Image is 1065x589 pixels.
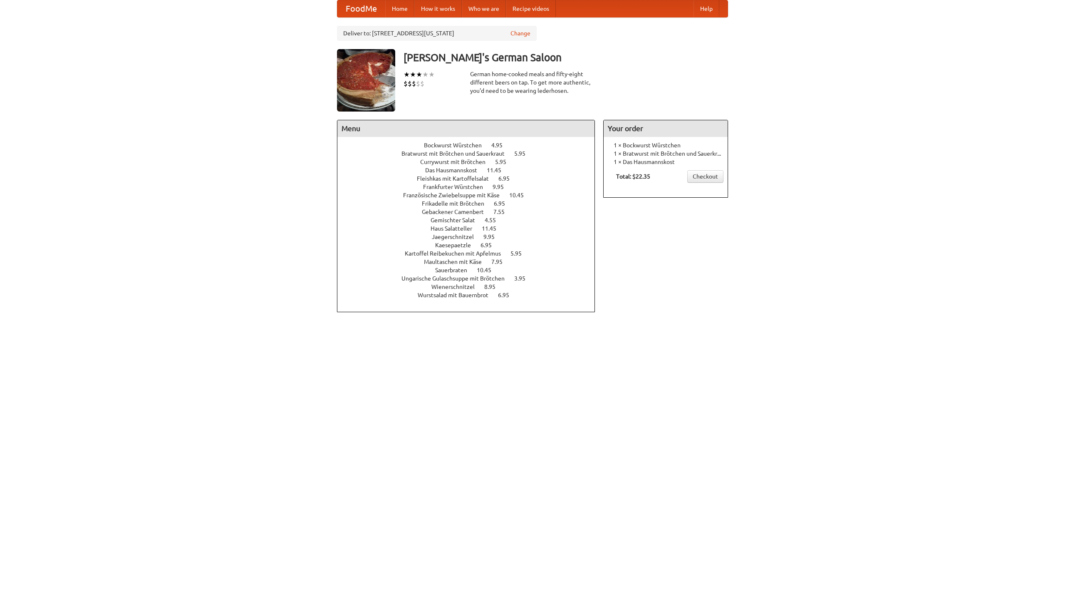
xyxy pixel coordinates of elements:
span: 11.45 [482,225,505,232]
div: Deliver to: [STREET_ADDRESS][US_STATE] [337,26,537,41]
span: 7.55 [493,209,513,215]
span: Ungarische Gulaschsuppe mit Brötchen [401,275,513,282]
span: 4.95 [491,142,511,149]
span: Gemischter Salat [431,217,483,224]
li: $ [408,79,412,88]
a: Maultaschen mit Käse 7.95 [424,258,518,265]
a: Recipe videos [506,0,556,17]
span: 10.45 [477,267,500,273]
a: Change [510,29,530,37]
span: Das Hausmannskost [425,167,485,174]
h4: Your order [604,120,728,137]
li: ★ [416,70,422,79]
a: Wienerschnitzel 8.95 [431,283,511,290]
span: 8.95 [484,283,504,290]
span: 7.95 [491,258,511,265]
li: $ [420,79,424,88]
a: FoodMe [337,0,385,17]
a: Französische Zwiebelsuppe mit Käse 10.45 [403,192,539,199]
span: 5.95 [514,150,534,157]
li: 1 × Bratwurst mit Brötchen und Sauerkraut [608,149,723,158]
span: Gebackener Camenbert [422,209,492,215]
span: Fleishkas mit Kartoffelsalat [417,175,497,182]
span: 3.95 [514,275,534,282]
li: 1 × Das Hausmannskost [608,158,723,166]
a: Gemischter Salat 4.55 [431,217,511,224]
a: Who we are [462,0,506,17]
span: Kartoffel Reibekuchen mit Apfelmus [405,250,509,257]
span: Frankfurter Würstchen [423,184,491,190]
a: Kartoffel Reibekuchen mit Apfelmus 5.95 [405,250,537,257]
li: 1 × Bockwurst Würstchen [608,141,723,149]
li: $ [412,79,416,88]
span: Wienerschnitzel [431,283,483,290]
h4: Menu [337,120,594,137]
div: German home-cooked meals and fifty-eight different beers on tap. To get more authentic, you'd nee... [470,70,595,95]
span: 6.95 [498,292,518,298]
a: Bratwurst mit Brötchen und Sauerkraut 5.95 [401,150,541,157]
span: 9.95 [493,184,512,190]
span: 6.95 [480,242,500,249]
span: Jaegerschnitzel [432,234,482,240]
a: Jaegerschnitzel 9.95 [432,234,510,240]
a: Fleishkas mit Kartoffelsalat 6.95 [417,175,525,182]
a: Wurstsalad mit Bauernbrot 6.95 [418,292,525,298]
span: 5.95 [495,159,515,165]
span: Kaesepaetzle [435,242,479,249]
span: Französische Zwiebelsuppe mit Käse [403,192,508,199]
a: Kaesepaetzle 6.95 [435,242,507,249]
a: Checkout [687,170,723,183]
li: $ [404,79,408,88]
li: ★ [428,70,435,79]
a: How it works [414,0,462,17]
span: Maultaschen mit Käse [424,258,490,265]
span: Haus Salatteller [431,225,480,232]
span: Wurstsalad mit Bauernbrot [418,292,497,298]
a: Help [693,0,719,17]
b: Total: $22.35 [616,173,650,180]
span: 10.45 [509,192,532,199]
a: Sauerbraten 10.45 [435,267,507,273]
h3: [PERSON_NAME]'s German Saloon [404,49,728,66]
span: 4.55 [485,217,504,224]
a: Home [385,0,414,17]
a: Das Hausmannskost 11.45 [425,167,517,174]
li: ★ [422,70,428,79]
span: Bockwurst Würstchen [424,142,490,149]
span: Currywurst mit Brötchen [420,159,494,165]
span: Bratwurst mit Brötchen und Sauerkraut [401,150,513,157]
li: ★ [404,70,410,79]
span: 6.95 [498,175,518,182]
a: Frikadelle mit Brötchen 6.95 [422,200,520,207]
span: Sauerbraten [435,267,476,273]
a: Ungarische Gulaschsuppe mit Brötchen 3.95 [401,275,541,282]
li: $ [416,79,420,88]
a: Frankfurter Würstchen 9.95 [423,184,519,190]
a: Gebackener Camenbert 7.55 [422,209,520,215]
img: angular.jpg [337,49,395,112]
span: 5.95 [510,250,530,257]
span: Frikadelle mit Brötchen [422,200,493,207]
span: 9.95 [483,234,503,240]
span: 11.45 [487,167,510,174]
span: 6.95 [494,200,513,207]
li: ★ [410,70,416,79]
a: Haus Salatteller 11.45 [431,225,512,232]
a: Bockwurst Würstchen 4.95 [424,142,518,149]
a: Currywurst mit Brötchen 5.95 [420,159,522,165]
